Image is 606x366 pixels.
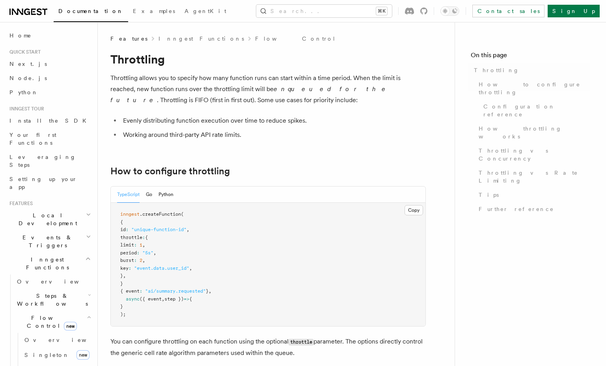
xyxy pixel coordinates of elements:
span: Leveraging Steps [9,154,76,168]
a: Throttling [471,63,590,77]
span: "event.data.user_id" [134,265,189,271]
span: Steps & Workflows [14,292,88,308]
span: { [120,219,123,225]
span: Next.js [9,61,47,67]
span: { event [120,288,140,294]
a: Overview [21,333,93,347]
span: } [120,304,123,309]
span: new [64,322,77,331]
span: Throttling [474,66,519,74]
span: : [142,235,145,240]
span: , [142,242,145,248]
span: burst [120,258,134,263]
span: Documentation [58,8,123,14]
h4: On this page [471,50,590,63]
span: AgentKit [185,8,226,14]
a: Throttling vs Concurrency [475,144,590,166]
span: Inngest Functions [6,256,85,271]
span: Home [9,32,32,39]
a: Next.js [6,57,93,71]
span: inngest [120,211,140,217]
span: .createFunction [140,211,181,217]
button: Inngest Functions [6,252,93,274]
a: Contact sales [472,5,544,17]
span: Features [6,200,33,207]
p: Throttling allows you to specify how many function runs can start within a time period. When the ... [110,73,426,106]
a: Flow Control [255,35,336,43]
span: } [120,273,123,278]
span: new [76,350,90,360]
span: ({ event [140,296,162,302]
span: How to configure throttling [479,80,590,96]
kbd: ⌘K [376,7,387,15]
a: Leveraging Steps [6,150,93,172]
button: Search...⌘K [256,5,392,17]
span: limit [120,242,134,248]
span: Your first Functions [9,132,56,146]
a: Throttling vs Rate Limiting [475,166,590,188]
span: => [184,296,189,302]
a: Sign Up [548,5,600,17]
span: "unique-function-id" [131,227,186,232]
span: { [145,235,148,240]
a: Inngest Functions [158,35,244,43]
a: How to configure throttling [475,77,590,99]
span: Features [110,35,147,43]
a: Install the SDK [6,114,93,128]
span: 2 [140,258,142,263]
span: } [206,288,209,294]
button: Copy [405,205,423,215]
button: Toggle dark mode [440,6,459,16]
span: : [134,258,137,263]
span: Configuration reference [483,103,590,118]
span: : [126,227,129,232]
span: Further reference [479,205,554,213]
a: Setting up your app [6,172,93,194]
span: Overview [24,337,106,343]
a: Examples [128,2,180,21]
a: Documentation [54,2,128,22]
a: Singletonnew [21,347,93,363]
span: Local Development [6,211,86,227]
a: Your first Functions [6,128,93,150]
button: Steps & Workflows [14,289,93,311]
span: How throttling works [479,125,590,140]
a: Tips [475,188,590,202]
span: "5s" [142,250,153,256]
span: Examples [133,8,175,14]
button: Events & Triggers [6,230,93,252]
span: Python [9,89,38,95]
a: Configuration reference [480,99,590,121]
span: Flow Control [14,314,87,330]
span: Tips [479,191,499,199]
button: Python [158,187,173,203]
span: : [134,242,137,248]
a: How to configure throttling [110,166,230,177]
button: Local Development [6,208,93,230]
span: Setting up your app [9,176,77,190]
span: } [120,281,123,286]
span: , [189,265,192,271]
span: key [120,265,129,271]
span: , [153,250,156,256]
span: 1 [140,242,142,248]
span: Events & Triggers [6,233,86,249]
span: { [189,296,192,302]
code: throttle [289,339,313,345]
span: Singleton [24,352,69,358]
a: Home [6,28,93,43]
a: Overview [14,274,93,289]
span: step }) [164,296,184,302]
span: Overview [17,278,98,285]
a: Node.js [6,71,93,85]
span: ); [120,312,126,317]
span: period [120,250,137,256]
span: Install the SDK [9,118,91,124]
p: You can configure throttling on each function using the optional parameter. The options directly ... [110,336,426,359]
h1: Throttling [110,52,426,66]
button: Flow Controlnew [14,311,93,333]
a: Python [6,85,93,99]
span: ( [181,211,184,217]
a: How throttling works [475,121,590,144]
span: , [209,288,211,294]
